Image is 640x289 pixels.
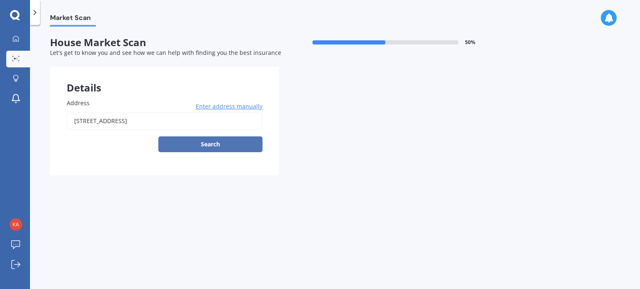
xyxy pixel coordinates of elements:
[50,67,279,92] div: Details
[67,99,90,107] span: Address
[50,14,96,25] span: Market Scan
[196,102,262,111] span: Enter address manually
[50,49,281,57] span: Let's get to know you and see how we can help with finding you the best insurance
[10,218,22,231] img: fe6d4081447286348c1ffaea6407ea8b
[67,112,262,130] input: Enter address
[465,40,475,45] span: 50 %
[50,37,279,49] span: House Market Scan
[158,136,262,152] button: Search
